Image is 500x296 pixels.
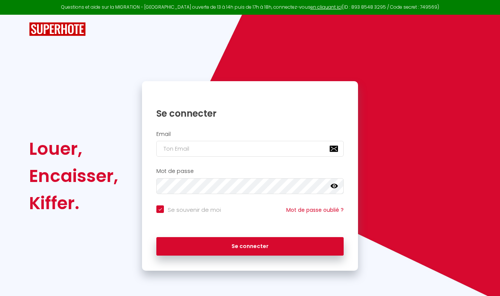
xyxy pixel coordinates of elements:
a: Mot de passe oublié ? [286,206,344,214]
input: Ton Email [156,141,344,157]
button: Se connecter [156,237,344,256]
div: Kiffer. [29,190,118,217]
a: en cliquant ici [310,4,342,10]
div: Louer, [29,135,118,162]
h2: Mot de passe [156,168,344,174]
h2: Email [156,131,344,137]
img: SuperHote logo [29,22,86,36]
h1: Se connecter [156,108,344,119]
div: Encaisser, [29,162,118,190]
